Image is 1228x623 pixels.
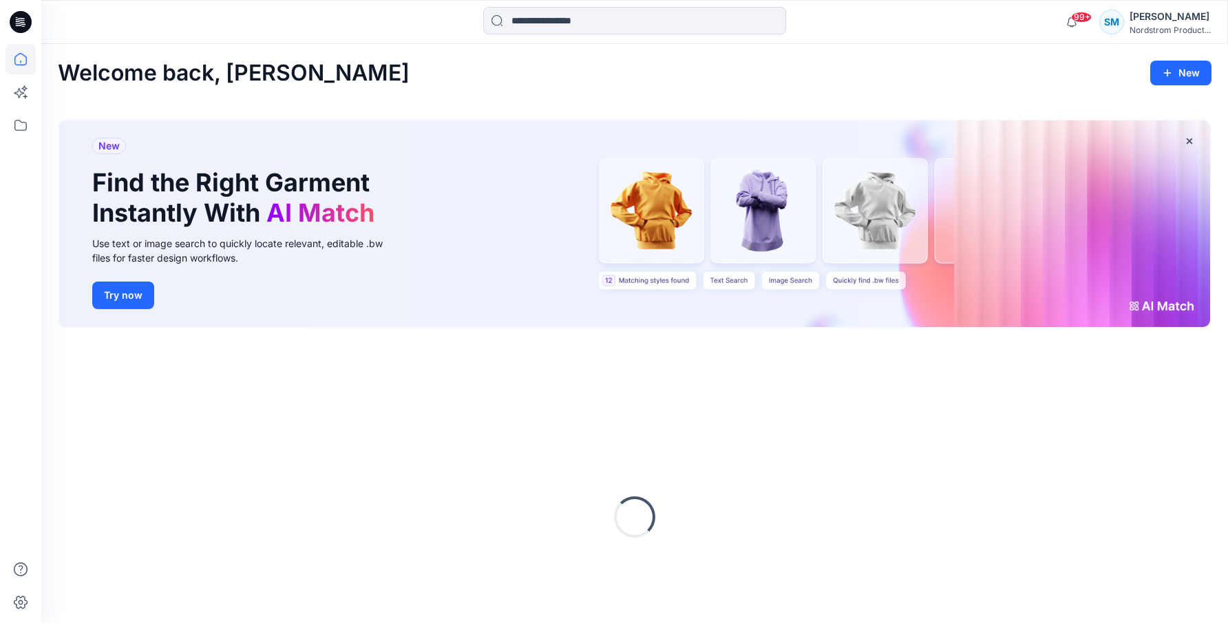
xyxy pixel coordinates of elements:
[1099,10,1124,34] div: SM
[1150,61,1211,85] button: New
[1130,8,1211,25] div: [PERSON_NAME]
[266,198,374,228] span: AI Match
[92,282,154,309] button: Try now
[1071,12,1092,23] span: 99+
[92,168,381,227] h1: Find the Right Garment Instantly With
[92,236,402,265] div: Use text or image search to quickly locate relevant, editable .bw files for faster design workflows.
[1130,25,1211,35] div: Nordstrom Product...
[98,138,120,154] span: New
[58,61,410,86] h2: Welcome back, [PERSON_NAME]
